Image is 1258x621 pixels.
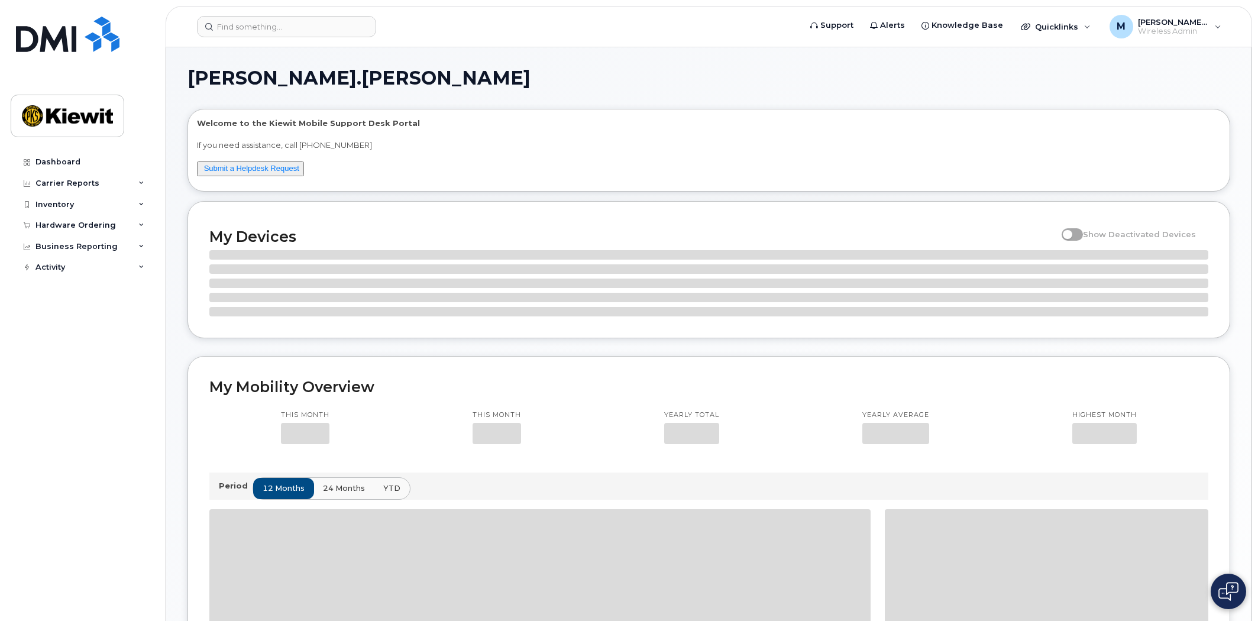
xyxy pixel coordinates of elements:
a: Submit a Helpdesk Request [204,164,299,173]
input: Show Deactivated Devices [1062,223,1071,232]
h2: My Mobility Overview [209,378,1208,396]
p: Yearly average [862,410,929,420]
img: Open chat [1218,582,1238,601]
p: Yearly total [664,410,719,420]
span: Show Deactivated Devices [1083,229,1196,239]
p: Period [219,480,253,491]
span: 24 months [323,483,365,494]
span: YTD [383,483,400,494]
p: Welcome to the Kiewit Mobile Support Desk Portal [197,118,1221,129]
span: [PERSON_NAME].[PERSON_NAME] [187,69,531,87]
p: Highest month [1072,410,1137,420]
p: This month [281,410,329,420]
button: Submit a Helpdesk Request [197,161,304,176]
p: This month [473,410,521,420]
h2: My Devices [209,228,1056,245]
p: If you need assistance, call [PHONE_NUMBER] [197,140,1221,151]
